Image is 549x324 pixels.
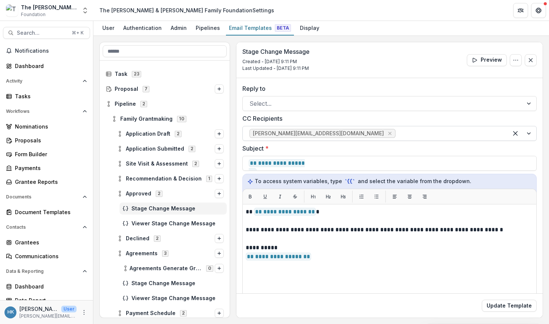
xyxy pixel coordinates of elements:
div: Viewer Stage Change Message [120,217,227,229]
div: Task23 [103,68,227,80]
p: Created - [DATE] 9:11 PM [242,58,310,65]
button: Open entity switcher [80,3,90,18]
div: Site Visit & Assessment2Options [114,158,227,170]
p: User [61,306,77,312]
span: 2 [180,310,187,316]
a: Dashboard [3,280,90,293]
div: Recommendation & Decision1Options [114,173,227,185]
button: H1 [307,191,319,203]
div: Document Templates [15,208,84,216]
span: 2 [175,131,182,137]
div: Proposal7Options [103,83,227,95]
a: Email Templates Beta [226,21,294,36]
span: Agreements [126,250,158,257]
button: Options [215,264,224,273]
div: The [PERSON_NAME] & [PERSON_NAME] Family Foundation Settings [99,6,274,14]
span: Activity [6,78,80,84]
button: Options [510,54,522,66]
h3: Stage Change Message [242,48,310,55]
div: Nominations [15,123,84,130]
a: Proposals [3,134,90,146]
div: Declined2Options [114,232,227,244]
button: Options [215,84,224,93]
div: Stage Change Message [120,277,227,289]
label: Subject [242,144,532,153]
button: Align center [404,191,416,203]
span: 10 [177,116,186,122]
span: Documents [6,194,80,200]
button: H3 [337,191,349,203]
a: Data Report [3,294,90,306]
button: Align left [389,191,401,203]
span: Declined [126,235,149,242]
span: Application Draft [126,131,170,137]
span: Stage Change Message [131,206,224,212]
div: Pipelines [193,22,223,33]
div: Agreements3Options [114,247,227,259]
span: Stage Change Message [131,280,224,287]
button: Open Documents [3,191,90,203]
span: 2 [156,191,162,197]
span: Task [115,71,127,77]
span: Viewer Stage Change Message [131,220,224,227]
button: Options [215,144,224,153]
button: Italic [274,191,286,203]
div: Grantees [15,238,84,246]
button: Open Contacts [3,221,90,233]
button: Open Activity [3,75,90,87]
button: Align right [419,191,431,203]
a: Authentication [120,21,165,36]
div: Payments [15,164,84,172]
span: [PERSON_NAME][EMAIL_ADDRESS][DOMAIN_NAME] [253,130,384,137]
div: Viewer Stage Change Message [120,292,227,304]
span: Workflows [6,109,80,114]
button: Options [215,129,224,138]
div: Application Submitted2Options [114,143,227,155]
nav: breadcrumb [96,5,277,16]
button: Search... [3,27,90,39]
button: Get Help [531,3,546,18]
div: Communications [15,252,84,260]
button: Options [215,309,224,318]
a: Admin [168,21,190,36]
p: [PERSON_NAME] [19,305,58,313]
a: Payments [3,162,90,174]
span: Payment Schedule [126,310,176,317]
span: Proposal [115,86,138,92]
div: Remove hannah@jhphilanthropy.com [386,130,394,137]
button: Notifications [3,45,90,57]
span: Beta [275,24,291,32]
span: 2 [192,161,199,167]
span: Recommendation & Decision [126,176,202,182]
a: Document Templates [3,206,90,218]
button: Strikethrough [289,191,301,203]
div: Admin [168,22,190,33]
button: Options [215,249,224,258]
button: List [356,191,367,203]
button: Open Data & Reporting [3,265,90,277]
div: Payment Schedule2Options [114,307,227,319]
label: CC Recipients [242,114,532,123]
span: 2 [154,235,161,241]
label: Reply to [242,84,532,93]
div: Email Templates [226,22,294,33]
button: Options [215,174,224,183]
button: Underline [259,191,271,203]
button: List [370,191,382,203]
div: Dashboard [15,283,84,290]
div: Approved2Options [114,188,227,200]
div: Agreements Generate Grant Agreement0Options [120,262,227,274]
span: Agreements Generate Grant Agreement [130,265,202,272]
code: `{{` [344,178,356,185]
button: H2 [322,191,334,203]
img: The Nathan & Esther K. Wagner Family Foundation [6,4,18,16]
div: Data Report [15,296,84,304]
a: Pipelines [193,21,223,36]
span: Data & Reporting [6,269,80,274]
div: Clear selected options [509,127,521,139]
div: Family Grantmaking10 [108,113,227,125]
span: Contacts [6,225,80,230]
span: 0 [206,265,213,271]
div: The [PERSON_NAME] & [PERSON_NAME] Family Foundation [21,3,77,11]
div: Proposals [15,136,84,144]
